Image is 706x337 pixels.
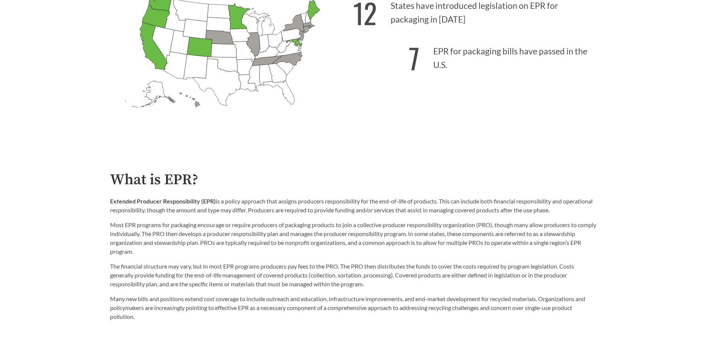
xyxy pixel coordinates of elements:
[353,33,596,79] p: EPR for packaging bills have passed in the U.S.
[110,198,216,205] strong: Extended Producer Responsibility (EPR)
[409,37,420,78] strong: 7
[110,262,596,289] p: The financial structure may vary, but in most EPR programs producers pay fees to the PRO. The PRO...
[110,172,596,188] h2: What is EPR?
[110,197,596,215] p: is a policy approach that assigns producers responsibility for the end-of-life of products. This ...
[110,220,596,256] p: Most EPR programs for packaging encourage or require producers of packaging products to join a co...
[110,294,596,321] p: Many new bills and positions extend cost coverage to include outreach and education, infrastructu...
